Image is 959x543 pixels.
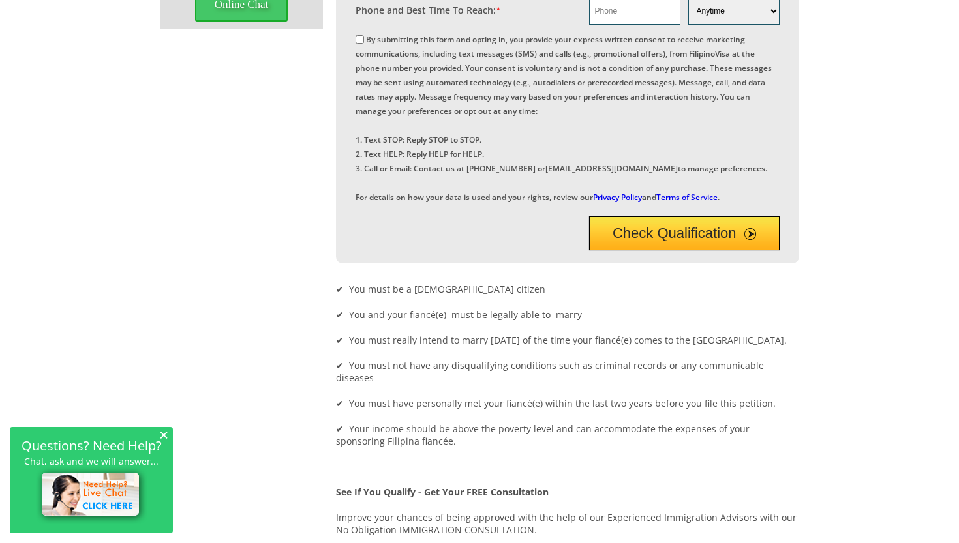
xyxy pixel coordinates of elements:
label: By submitting this form and opting in, you provide your express written consent to receive market... [356,34,772,203]
span: × [159,429,168,440]
a: Terms of Service [656,192,718,203]
a: Privacy Policy [593,192,642,203]
img: live-chat-icon.png [36,467,147,524]
p: Improve your chances of being approved with the help of our Experienced Immigration Advisors with... [336,511,799,536]
label: Phone and Best Time To Reach: [356,4,501,16]
p: ✔ You must have personally met your fiancé(e) within the last two years before you file this peti... [336,397,799,409]
strong: See If You Qualify - Get Your FREE Consultation [336,486,549,498]
p: ✔ You must be a [DEMOGRAPHIC_DATA] citizen [336,283,799,295]
p: ✔ Your income should be above the poverty level and can accommodate the expenses of your sponsori... [336,422,799,447]
p: ✔ You and your fiancé(e) must be legally able to marry [336,308,799,321]
p: ✔ You must really intend to marry [DATE] of the time your fiancé(e) comes to the [GEOGRAPHIC_DATA]. [336,334,799,346]
button: Check Qualification [589,216,780,250]
input: By submitting this form and opting in, you provide your express written consent to receive market... [356,35,364,44]
h2: Questions? Need Help? [16,440,166,451]
p: ✔ You must not have any disqualifying conditions such as criminal records or any communicable dis... [336,359,799,384]
p: Chat, ask and we will answer... [16,456,166,467]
